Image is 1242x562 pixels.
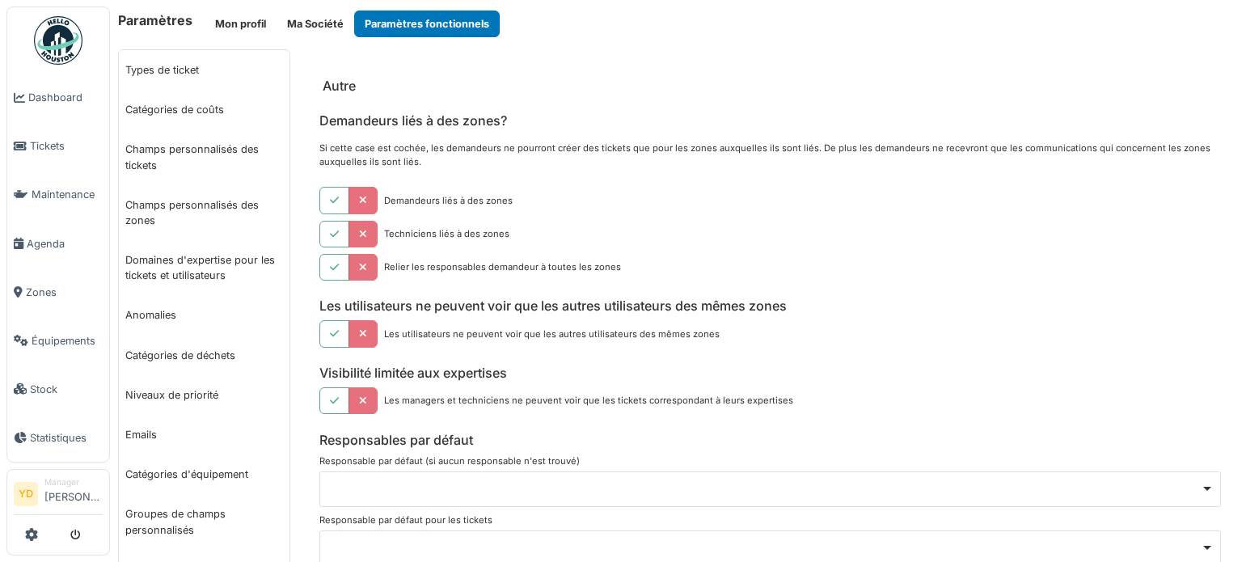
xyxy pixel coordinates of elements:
span: Dashboard [28,90,103,105]
a: Catégories de coûts [119,90,289,129]
p: Si cette case est cochée, les demandeurs ne pourront créer des tickets que pour les zones auxquel... [319,142,1221,169]
a: Champs personnalisés des zones [119,185,289,240]
div: Demandeurs liés à des zones [384,194,513,208]
span: Zones [26,285,103,300]
a: Statistiques [7,413,109,462]
div: Relier les responsables demandeur à toutes les zones [384,260,621,274]
span: Agenda [27,236,103,251]
div: Responsable par défaut pour les tickets [319,513,1221,527]
span: Tickets [30,138,103,154]
img: Badge_color-CXgf-gQk.svg [34,16,82,65]
button: Mon profil [205,11,277,37]
button: Paramètres fonctionnels [354,11,500,37]
span: Stock [30,382,103,397]
button: Ma Société [277,11,354,37]
a: Tickets [7,122,109,171]
h6: Les utilisateurs ne peuvent voir que les autres utilisateurs des mêmes zones [319,298,1221,314]
a: Emails [119,415,289,454]
span: Statistiques [30,430,103,446]
h6: Visibilité limitée aux expertises [319,366,1221,381]
div: Techniciens liés à des zones [384,227,509,241]
div: Responsable par défaut (si aucun responsable n'est trouvé) [319,454,1221,468]
h6: Demandeurs liés à des zones? [319,113,1221,129]
a: Zones [7,268,109,316]
h6: Responsables par défaut [319,433,1221,448]
li: [PERSON_NAME] [44,476,103,511]
span: Maintenance [32,187,103,202]
h6: Paramètres [118,13,192,28]
a: Champs personnalisés des tickets [119,129,289,184]
a: Anomalies [119,295,289,335]
a: Niveaux de priorité [119,375,289,415]
div: Les managers et techniciens ne peuvent voir que les tickets correspondant à leurs expertises [384,394,793,408]
a: Types de ticket [119,50,289,90]
a: Dashboard [7,74,109,122]
a: Équipements [7,316,109,365]
div: Manager [44,476,103,488]
a: Agenda [7,219,109,268]
a: Stock [7,365,109,413]
h6: Autre [323,78,356,94]
li: YD [14,482,38,506]
a: Catégories de déchets [119,336,289,375]
a: YD Manager[PERSON_NAME] [14,476,103,515]
a: Groupes de champs personnalisés [119,494,289,549]
a: Domaines d'expertise pour les tickets et utilisateurs [119,240,289,295]
a: Catégories d'équipement [119,454,289,494]
a: Maintenance [7,171,109,219]
span: Équipements [32,333,103,349]
div: Les utilisateurs ne peuvent voir que les autres utilisateurs des mêmes zones [384,327,720,341]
